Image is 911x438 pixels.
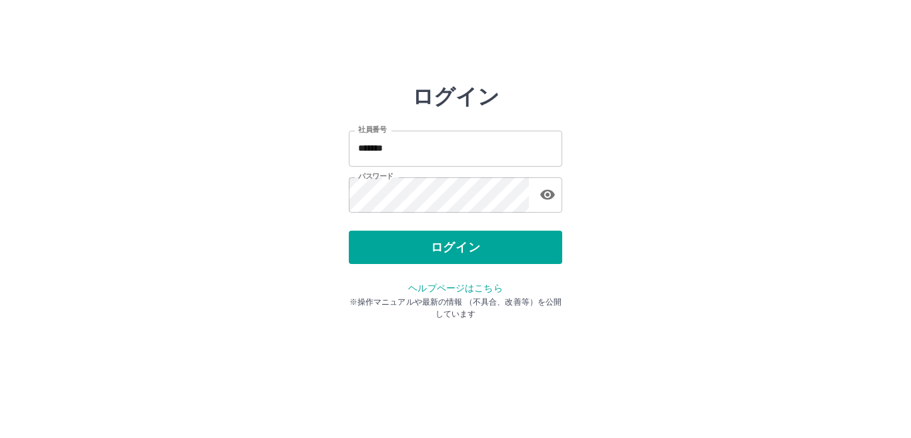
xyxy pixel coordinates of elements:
[349,231,562,264] button: ログイン
[358,171,393,181] label: パスワード
[412,84,500,109] h2: ログイン
[408,283,502,293] a: ヘルプページはこちら
[349,296,562,320] p: ※操作マニュアルや最新の情報 （不具合、改善等）を公開しています
[358,125,386,135] label: 社員番号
